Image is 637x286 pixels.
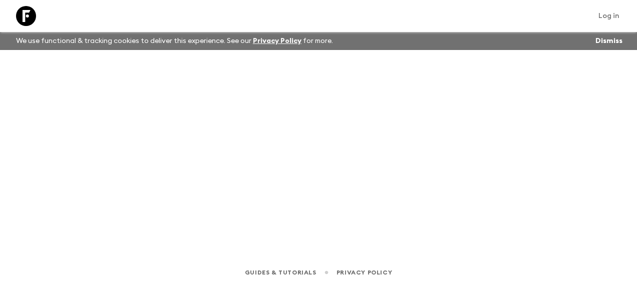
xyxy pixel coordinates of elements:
[245,267,316,278] a: Guides & Tutorials
[593,34,625,48] button: Dismiss
[12,32,337,50] p: We use functional & tracking cookies to deliver this experience. See our for more.
[593,9,625,23] a: Log in
[337,267,392,278] a: Privacy Policy
[253,37,301,44] a: Privacy Policy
